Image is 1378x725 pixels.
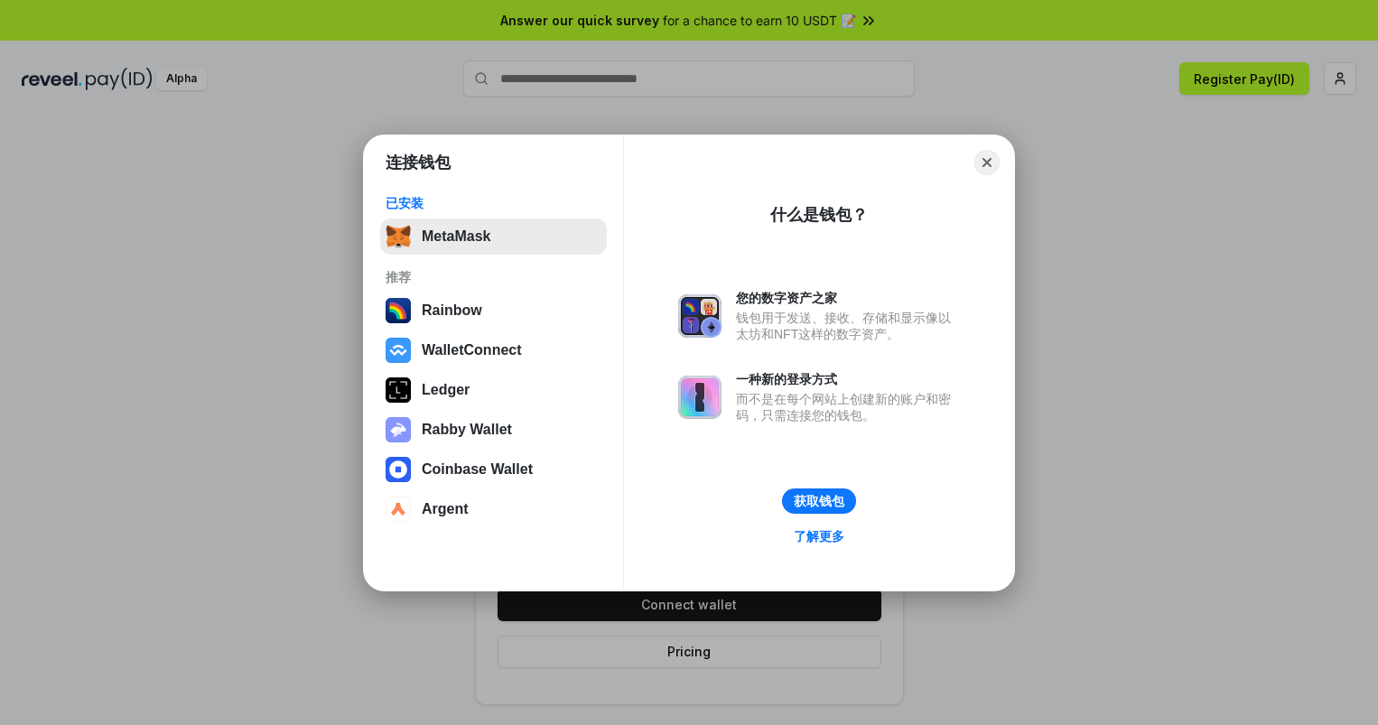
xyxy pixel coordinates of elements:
img: svg+xml,%3Csvg%20width%3D%2228%22%20height%3D%2228%22%20viewBox%3D%220%200%2028%2028%22%20fill%3D... [386,457,411,482]
h1: 连接钱包 [386,152,451,173]
div: 推荐 [386,269,601,285]
a: 了解更多 [783,525,855,548]
div: Ledger [422,382,470,398]
img: svg+xml,%3Csvg%20fill%3D%22none%22%20height%3D%2233%22%20viewBox%3D%220%200%2035%2033%22%20width%... [386,224,411,249]
div: Argent [422,501,469,517]
img: svg+xml,%3Csvg%20xmlns%3D%22http%3A%2F%2Fwww.w3.org%2F2000%2Fsvg%22%20width%3D%2228%22%20height%3... [386,377,411,403]
div: 一种新的登录方式 [736,371,960,387]
div: Coinbase Wallet [422,461,533,478]
img: svg+xml,%3Csvg%20xmlns%3D%22http%3A%2F%2Fwww.w3.org%2F2000%2Fsvg%22%20fill%3D%22none%22%20viewBox... [678,294,722,338]
button: Rainbow [380,293,607,329]
button: 获取钱包 [782,488,856,514]
img: svg+xml,%3Csvg%20xmlns%3D%22http%3A%2F%2Fwww.w3.org%2F2000%2Fsvg%22%20fill%3D%22none%22%20viewBox... [386,417,411,442]
div: 钱包用于发送、接收、存储和显示像以太坊和NFT这样的数字资产。 [736,310,960,342]
div: 您的数字资产之家 [736,290,960,306]
div: 已安装 [386,195,601,211]
div: WalletConnect [422,342,522,358]
div: 而不是在每个网站上创建新的账户和密码，只需连接您的钱包。 [736,391,960,423]
button: Coinbase Wallet [380,451,607,488]
button: Argent [380,491,607,527]
div: MetaMask [422,228,490,245]
img: svg+xml,%3Csvg%20width%3D%22120%22%20height%3D%22120%22%20viewBox%3D%220%200%20120%20120%22%20fil... [386,298,411,323]
div: 获取钱包 [794,493,844,509]
button: Rabby Wallet [380,412,607,448]
button: MetaMask [380,218,607,255]
img: svg+xml,%3Csvg%20width%3D%2228%22%20height%3D%2228%22%20viewBox%3D%220%200%2028%2028%22%20fill%3D... [386,497,411,522]
img: svg+xml,%3Csvg%20width%3D%2228%22%20height%3D%2228%22%20viewBox%3D%220%200%2028%2028%22%20fill%3D... [386,338,411,363]
button: Close [974,150,1000,175]
button: Ledger [380,372,607,408]
div: 什么是钱包？ [770,204,868,226]
div: Rabby Wallet [422,422,512,438]
div: 了解更多 [794,528,844,544]
img: svg+xml,%3Csvg%20xmlns%3D%22http%3A%2F%2Fwww.w3.org%2F2000%2Fsvg%22%20fill%3D%22none%22%20viewBox... [678,376,722,419]
div: Rainbow [422,302,482,319]
button: WalletConnect [380,332,607,368]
